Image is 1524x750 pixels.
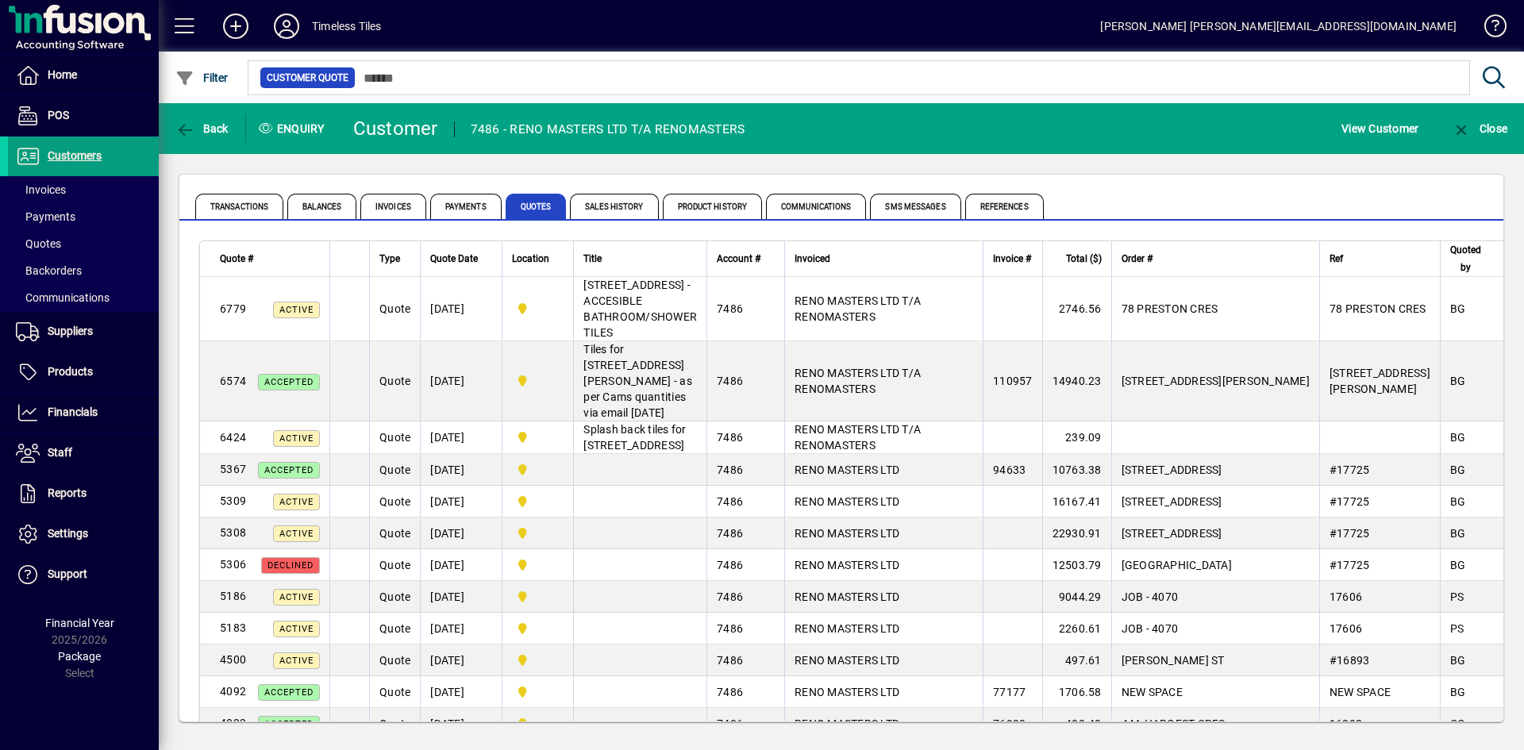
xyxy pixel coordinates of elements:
span: [STREET_ADDRESS] [1122,527,1222,540]
span: Reports [48,487,87,499]
span: Dunedin [512,429,564,446]
button: View Customer [1337,114,1422,143]
span: BG [1450,559,1466,571]
span: DECLINED [267,560,314,571]
span: 17606 [1330,622,1362,635]
span: Active [279,624,314,634]
div: Invoiced [795,250,973,267]
div: Timeless Tiles [312,13,381,39]
span: Dunedin [512,493,564,510]
span: BG [1450,431,1466,444]
span: #17725 [1330,463,1370,476]
td: [DATE] [420,277,502,341]
td: 77177 [983,676,1042,708]
span: 17606 [1330,590,1362,603]
span: Quote [379,717,410,730]
span: PS [1450,622,1464,635]
div: Order # [1122,250,1310,267]
span: 6424 [220,431,246,444]
a: Suppliers [8,312,159,352]
span: RENO MASTERS LTD [795,527,899,540]
span: NEW SPACE [1330,686,1391,698]
span: POS [48,109,69,121]
span: Support [48,567,87,580]
td: [DATE] [420,517,502,549]
span: Active [279,497,314,507]
span: Quote [379,686,410,698]
span: Order # [1122,250,1153,267]
span: Suppliers [48,325,93,337]
span: Quote [379,590,410,603]
span: Dunedin [512,588,564,606]
span: Quote [379,495,410,508]
span: Quote Date [430,250,478,267]
div: Ref [1330,250,1430,267]
app-page-header-button: Back [159,114,246,143]
app-page-header-button: Close enquiry [1435,114,1524,143]
span: Location [512,250,549,267]
span: JOB - 4070 [1122,622,1179,635]
span: Quote [379,302,410,315]
span: Transactions [195,194,283,219]
span: 5309 [220,494,246,507]
div: Enquiry [246,116,341,141]
span: PS [1450,590,1464,603]
span: 7486 [717,431,743,444]
span: Quote [379,654,410,667]
td: 2260.61 [1042,613,1111,644]
span: Quote [379,622,410,635]
span: #17725 [1330,495,1370,508]
td: [DATE] [420,708,502,740]
span: 5306 [220,558,246,571]
button: Close [1448,114,1511,143]
td: [DATE] [420,421,502,454]
button: Filter [171,63,233,92]
span: Ref [1330,250,1343,267]
span: Filter [175,71,229,84]
td: [DATE] [420,676,502,708]
span: ACCEPTED [264,719,314,729]
span: RENO MASTERS LTD [795,654,899,667]
a: Backorders [8,257,159,284]
td: 110957 [983,341,1042,421]
td: 2746.56 [1042,277,1111,341]
span: Package [58,650,101,663]
span: BG [1450,527,1466,540]
span: [STREET_ADDRESS][PERSON_NAME] [1330,367,1430,395]
span: Quote [379,431,410,444]
td: 12503.79 [1042,549,1111,581]
span: 5186 [220,590,246,602]
span: Dunedin [512,556,564,574]
span: Tiles for [STREET_ADDRESS][PERSON_NAME] - as per Cams quantities via email [DATE] [583,343,692,419]
span: ACCEPTED [264,377,314,387]
td: 1706.58 [1042,676,1111,708]
span: Backorders [16,264,82,277]
span: Dunedin [512,300,564,317]
span: Quote [379,527,410,540]
span: Quoted by [1450,241,1481,276]
span: ACCEPTED [264,687,314,698]
span: Payments [430,194,502,219]
a: Settings [8,514,159,554]
div: Location [512,250,564,267]
span: 4033 [220,717,246,729]
td: [DATE] [420,486,502,517]
span: 4500 [220,653,246,666]
span: #16893 [1330,654,1370,667]
span: Account # [717,250,760,267]
span: Staff [48,446,72,459]
td: 497.61 [1042,644,1111,676]
div: Quote Date [430,250,492,267]
span: BG [1450,654,1466,667]
span: BG [1450,302,1466,315]
td: 9044.29 [1042,581,1111,613]
span: 7486 [717,622,743,635]
span: Dunedin [512,652,564,669]
span: #17725 [1330,559,1370,571]
a: Home [8,56,159,95]
span: [PERSON_NAME] ST [1122,654,1225,667]
span: [STREET_ADDRESS] [1122,463,1222,476]
td: 16167.41 [1042,486,1111,517]
span: Quotes [506,194,567,219]
span: Quote [379,559,410,571]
